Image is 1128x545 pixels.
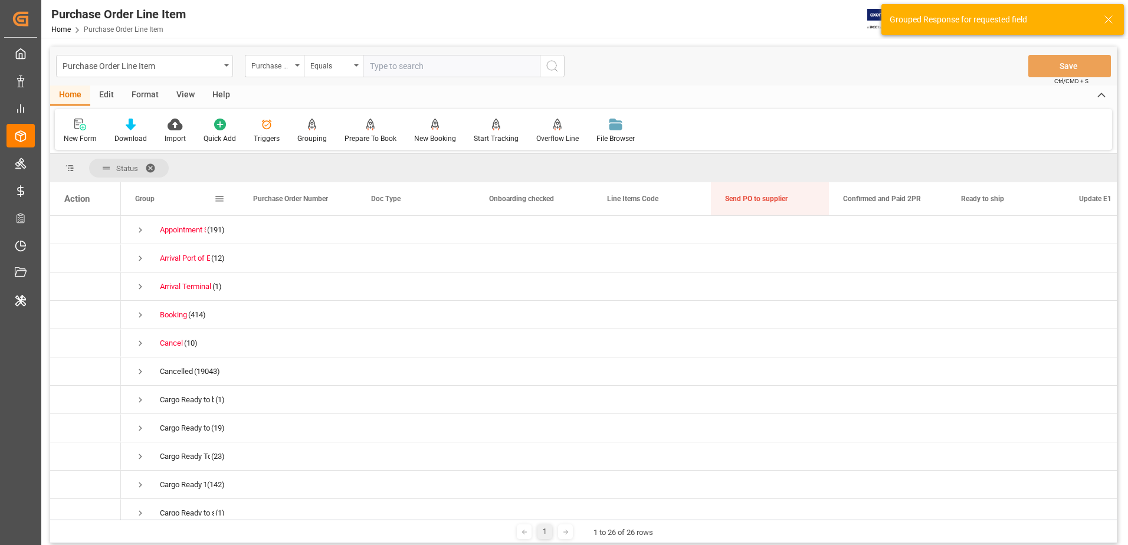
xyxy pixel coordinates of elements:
[253,195,328,203] span: Purchase Order Number
[363,55,540,77] input: Type to search
[211,245,225,272] span: (12)
[160,225,226,234] span: Appointment Set Up
[474,133,519,144] div: Start Tracking
[207,216,225,244] span: (191)
[188,301,206,329] span: (414)
[215,500,225,527] span: (1)
[165,133,186,144] div: Import
[371,195,401,203] span: Doc Type
[414,133,456,144] div: New Booking
[207,471,225,498] span: (142)
[245,55,304,77] button: open menu
[64,193,90,204] div: Action
[867,9,908,29] img: Exertis%20JAM%20-%20Email%20Logo.jpg_1722504956.jpg
[1028,55,1111,77] button: Save
[64,133,97,144] div: New Form
[160,471,206,498] div: Cargo Ready To Ship/Alert/Pending
[211,415,225,442] span: (19)
[50,471,121,499] div: Press SPACE to select this row.
[254,133,280,144] div: Triggers
[345,133,396,144] div: Prepare To Book
[160,254,223,262] span: Arrival Port of Entry
[593,527,653,539] div: 1 to 26 of 26 rows
[537,524,552,539] div: 1
[50,244,121,272] div: Press SPACE to select this row.
[843,195,921,203] span: Confirmed and Paid 2PR
[184,330,198,357] span: (10)
[304,55,363,77] button: open menu
[160,310,187,319] span: Booking
[114,133,147,144] div: Download
[50,216,121,244] div: Press SPACE to select this row.
[56,55,233,77] button: open menu
[540,55,565,77] button: search button
[51,5,186,23] div: Purchase Order Line Item
[50,329,121,357] div: Press SPACE to select this row.
[596,133,635,144] div: File Browser
[211,443,225,470] span: (23)
[123,86,168,106] div: Format
[160,386,214,413] div: Cargo Ready to be Confirmed
[297,133,327,144] div: Grouping
[50,301,121,329] div: Press SPACE to select this row.
[607,195,658,203] span: Line Items Code
[63,58,220,73] div: Purchase Order Line Item
[160,415,210,442] div: Cargo Ready to ship
[50,386,121,414] div: Press SPACE to select this row.
[489,195,554,203] span: Onboarding checked
[50,272,121,301] div: Press SPACE to select this row.
[135,195,155,203] span: Group
[160,500,214,527] div: Cargo Ready to ship/Unconfirmed
[90,86,123,106] div: Edit
[116,164,138,173] span: Status
[536,133,579,144] div: Overflow Line
[160,339,183,347] span: Cancel
[51,25,71,34] a: Home
[160,358,193,385] div: Cancelled
[50,442,121,471] div: Press SPACE to select this row.
[160,282,211,291] span: Arrival Terminal
[1079,195,1111,203] span: Update E1
[204,133,236,144] div: Quick Add
[204,86,239,106] div: Help
[1054,77,1088,86] span: Ctrl/CMD + S
[310,58,350,71] div: Equals
[168,86,204,106] div: View
[725,195,788,203] span: Send PO to supplier
[215,386,225,413] span: (1)
[160,443,210,470] div: Cargo Ready To Ship/Alert
[50,414,121,442] div: Press SPACE to select this row.
[194,358,220,385] span: (19043)
[50,357,121,386] div: Press SPACE to select this row.
[961,195,1004,203] span: Ready to ship
[50,86,90,106] div: Home
[890,14,1093,26] div: Grouped Response for requested field
[50,499,121,527] div: Press SPACE to select this row.
[212,273,222,300] span: (1)
[251,58,291,71] div: Purchase Order Number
